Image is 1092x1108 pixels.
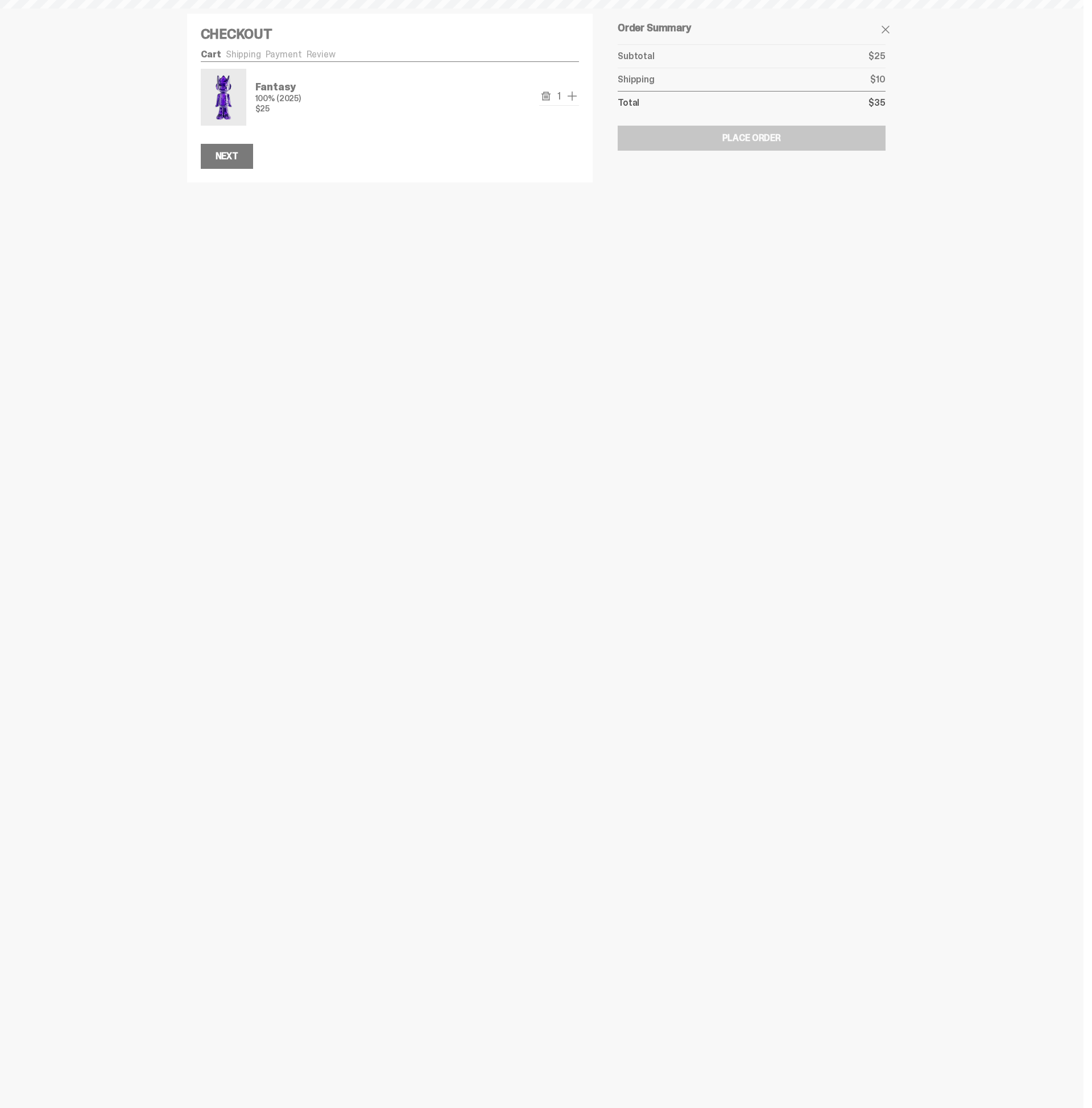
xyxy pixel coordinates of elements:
img: Fantasy [203,71,244,123]
h5: Order Summary [618,23,885,33]
a: Cart [201,48,221,60]
p: $35 [868,98,886,107]
button: add one [565,89,579,103]
p: $25 [868,52,886,61]
h4: Checkout [201,27,580,41]
span: 1 [553,91,565,101]
p: Total [618,98,639,107]
p: Subtotal [618,52,655,61]
p: $25 [255,105,301,113]
p: Shipping [618,75,655,84]
a: Shipping [226,48,261,60]
button: remove [539,89,553,103]
div: Next [216,152,238,161]
p: 100% (2025) [255,94,301,102]
button: Place Order [618,126,885,151]
div: Place Order [722,134,781,143]
p: $10 [870,75,886,84]
p: Fantasy [255,82,301,92]
button: Next [201,144,253,169]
